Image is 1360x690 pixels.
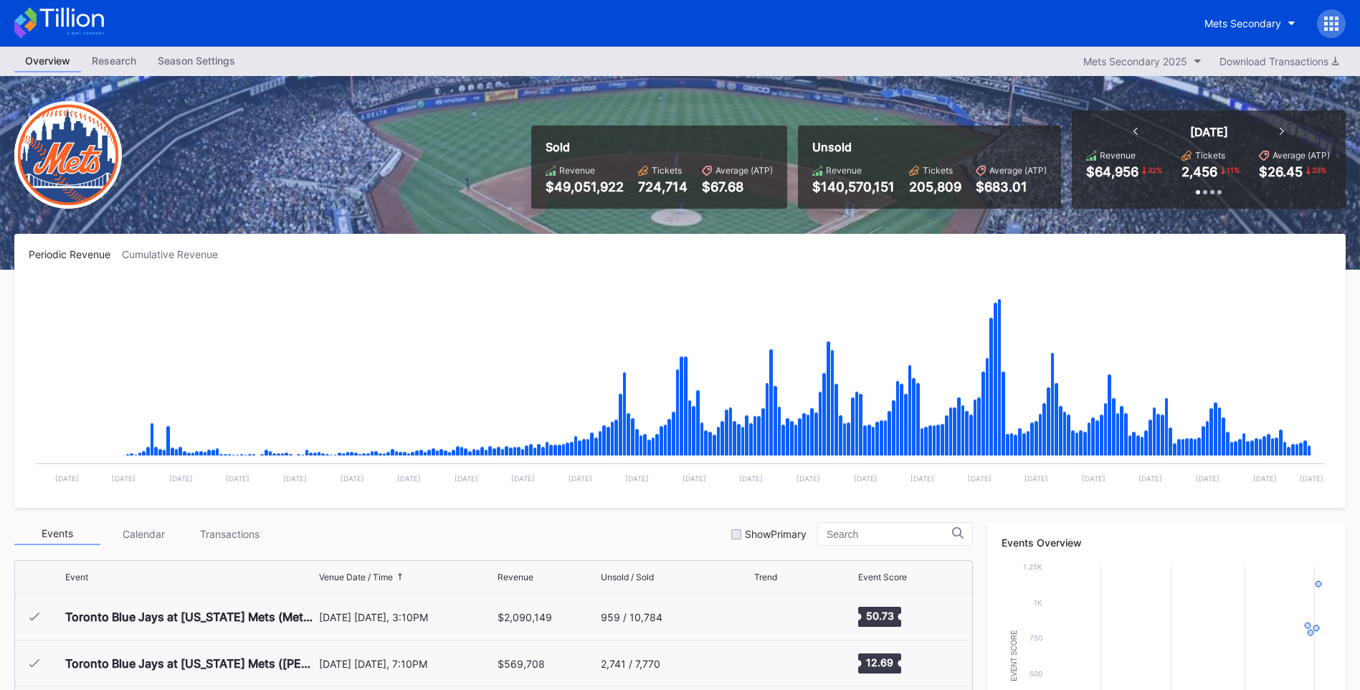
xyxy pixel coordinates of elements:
text: [DATE] [226,474,249,483]
div: [DATE] [1190,125,1228,139]
text: 12.69 [866,656,893,668]
text: [DATE] [283,474,307,483]
button: Download Transactions [1212,52,1346,71]
a: Research [81,50,147,72]
text: [DATE] [169,474,193,483]
text: [DATE] [1138,474,1162,483]
text: [DATE] [968,474,992,483]
text: 500 [1029,669,1042,678]
text: 1.25k [1023,562,1042,571]
div: [DATE] [DATE], 7:10PM [319,658,494,670]
text: [DATE] [739,474,763,483]
div: $683.01 [976,179,1047,194]
a: Season Settings [147,50,246,72]
div: Download Transactions [1219,55,1338,67]
div: Sold [546,140,773,154]
div: 23 % [1311,164,1328,176]
div: $64,956 [1086,164,1138,179]
div: Tickets [1195,150,1225,161]
div: $2,090,149 [498,611,552,623]
div: 2,741 / 7,770 [601,658,660,670]
div: Periodic Revenue [29,248,122,260]
text: 750 [1029,633,1042,642]
button: Mets Secondary [1194,10,1306,37]
div: $569,708 [498,658,545,670]
div: Unsold [812,140,1047,154]
div: Mets Secondary [1204,17,1281,29]
text: [DATE] [910,474,934,483]
div: Tickets [923,165,953,176]
div: Event Score [858,572,907,582]
text: [DATE] [796,474,820,483]
text: 50.73 [865,610,893,622]
div: Average (ATP) [1273,150,1330,161]
div: Research [81,50,147,71]
text: [DATE] [1196,474,1219,483]
div: $140,570,151 [812,179,895,194]
div: Events [14,523,100,545]
div: Revenue [1100,150,1136,161]
button: Mets Secondary 2025 [1076,52,1209,71]
svg: Chart title [29,278,1331,493]
svg: Chart title [754,599,797,635]
text: [DATE] [1300,474,1323,483]
div: Average (ATP) [989,165,1047,176]
div: [DATE] [DATE], 3:10PM [319,611,494,623]
div: Average (ATP) [715,165,773,176]
div: Transactions [186,523,272,545]
div: 11 % [1225,164,1241,176]
div: $49,051,922 [546,179,624,194]
div: Trend [754,572,777,582]
text: [DATE] [341,474,364,483]
text: [DATE] [55,474,79,483]
text: [DATE] [397,474,421,483]
input: Search [827,529,952,540]
div: $67.68 [702,179,773,194]
text: 1k [1034,598,1042,607]
text: [DATE] [1253,474,1277,483]
div: $26.45 [1259,164,1303,179]
text: [DATE] [511,474,535,483]
svg: Chart title [754,646,797,681]
div: Unsold / Sold [601,572,654,582]
div: Events Overview [1002,537,1331,549]
a: Overview [14,50,81,72]
div: Calendar [100,523,186,545]
div: Tickets [652,165,682,176]
text: [DATE] [1024,474,1048,483]
div: 959 / 10,784 [601,611,662,623]
div: 205,809 [909,179,961,194]
text: [DATE] [1082,474,1105,483]
div: 724,714 [638,179,688,194]
div: Toronto Blue Jays at [US_STATE] Mets (Mets Opening Day) [65,610,315,624]
div: Toronto Blue Jays at [US_STATE] Mets ([PERSON_NAME] Players Pin Giveaway) [65,656,315,671]
div: Season Settings [147,50,246,71]
text: [DATE] [625,474,649,483]
text: [DATE] [569,474,592,483]
text: Event Score [1010,630,1018,681]
div: Show Primary [745,528,807,540]
div: 32 % [1146,164,1164,176]
div: Event [65,572,88,582]
div: Cumulative Revenue [122,248,229,260]
div: Mets Secondary 2025 [1083,55,1187,67]
div: 2,456 [1181,164,1217,179]
text: [DATE] [112,474,135,483]
div: Revenue [559,165,595,176]
img: New-York-Mets-Transparent.png [14,101,122,209]
div: Revenue [826,165,862,176]
div: Venue Date / Time [319,572,393,582]
text: [DATE] [455,474,478,483]
div: Revenue [498,572,533,582]
text: [DATE] [854,474,878,483]
text: [DATE] [683,474,706,483]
